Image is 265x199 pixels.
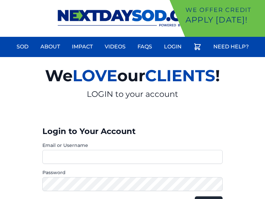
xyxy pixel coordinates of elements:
[42,169,223,176] label: Password
[68,39,97,55] a: Impact
[42,126,223,137] h3: Login to Your Account
[145,66,215,85] span: CLIENTS
[185,5,262,15] p: We offer Credit
[185,15,262,25] p: Apply [DATE]!
[13,39,32,55] a: Sod
[160,39,185,55] a: Login
[209,39,253,55] a: Need Help?
[73,66,117,85] span: LOVE
[5,89,260,99] p: LOGIN to your account
[101,39,130,55] a: Videos
[5,62,260,89] h2: We our !
[42,142,223,149] label: Email or Username
[36,39,64,55] a: About
[133,39,156,55] a: FAQs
